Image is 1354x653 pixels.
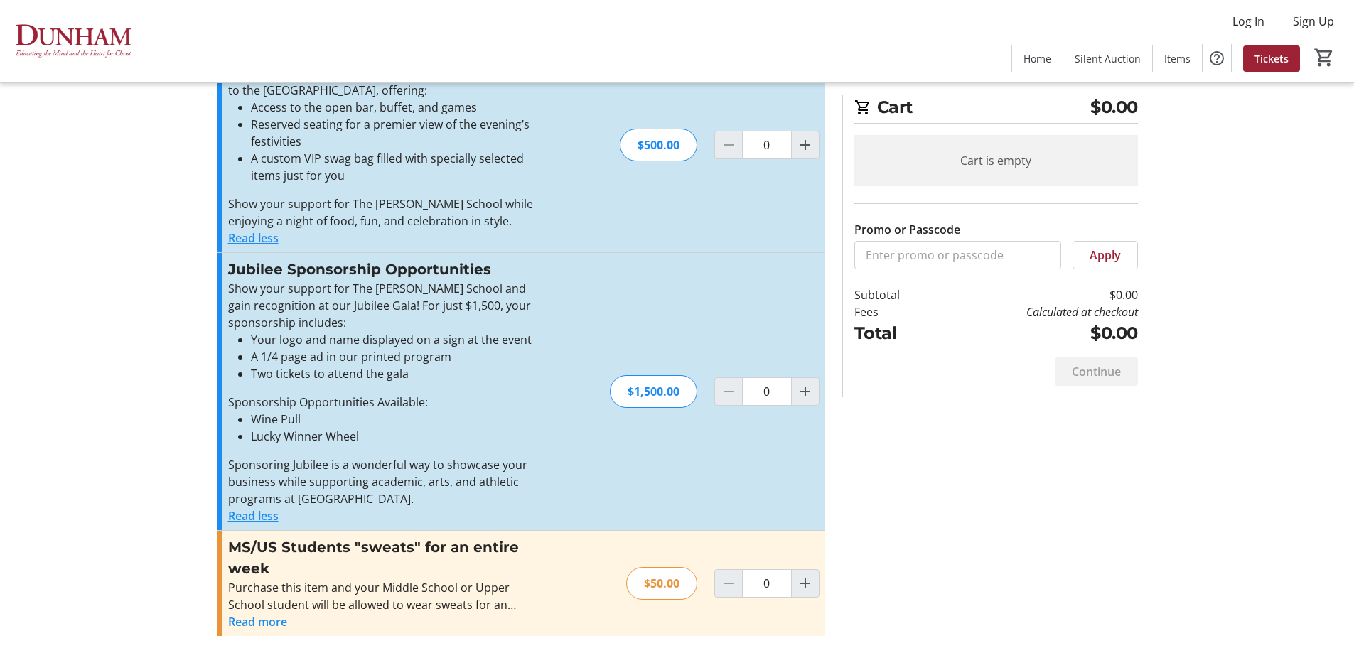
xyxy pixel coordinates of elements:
[228,456,539,507] p: Sponsoring Jubilee is a wonderful way to showcase your business while supporting academic, arts, ...
[9,6,135,77] img: The Dunham School's Logo
[228,195,539,230] p: Show your support for The [PERSON_NAME] School while enjoying a night of food, fun, and celebrati...
[742,131,792,159] input: VIP Package Quantity
[251,331,539,348] li: Your logo and name displayed on a sign at the event
[228,230,279,247] button: Read less
[228,259,539,280] h3: Jubilee Sponsorship Opportunities
[792,570,819,597] button: Increment by one
[1164,51,1191,66] span: Items
[1254,51,1289,66] span: Tickets
[1232,13,1264,30] span: Log In
[251,365,539,382] li: Two tickets to attend the gala
[228,536,539,579] h3: MS/US Students "sweats" for an entire week
[610,375,697,408] div: $1,500.00
[936,303,1137,320] td: Calculated at checkout
[854,286,937,303] td: Subtotal
[742,569,792,598] input: MS/US Students "sweats" for an entire week Quantity
[854,303,937,320] td: Fees
[228,579,539,613] div: Purchase this item and your Middle School or Upper School student will be allowed to wear sweats ...
[228,507,279,524] button: Read less
[936,286,1137,303] td: $0.00
[620,129,697,161] div: $500.00
[1075,51,1141,66] span: Silent Auction
[936,320,1137,346] td: $0.00
[251,99,539,116] li: Access to the open bar, buffet, and games
[1311,45,1337,70] button: Cart
[792,131,819,158] button: Increment by one
[1012,45,1063,72] a: Home
[1243,45,1300,72] a: Tickets
[251,116,539,150] li: Reserved seating for a premier view of the evening’s festivities
[1221,10,1276,33] button: Log In
[626,567,697,600] div: $50.00
[1023,51,1051,66] span: Home
[1063,45,1152,72] a: Silent Auction
[854,221,960,238] label: Promo or Passcode
[1090,247,1121,264] span: Apply
[228,613,287,630] button: Read more
[854,135,1138,186] div: Cart is empty
[792,378,819,405] button: Increment by one
[251,150,539,184] li: A custom VIP swag bag filled with specially selected items just for you
[251,411,539,428] li: Wine Pull
[1153,45,1202,72] a: Items
[742,377,792,406] input: Jubilee Sponsorship Opportunities Quantity
[228,280,539,331] p: Show your support for The [PERSON_NAME] School and gain recognition at our Jubilee Gala! For just...
[1073,241,1138,269] button: Apply
[1203,44,1231,72] button: Help
[1090,95,1138,120] span: $0.00
[854,241,1061,269] input: Enter promo or passcode
[228,394,539,411] p: Sponsorship Opportunities Available:
[854,320,937,346] td: Total
[854,95,1138,124] h2: Cart
[251,428,539,445] li: Lucky Winner Wheel
[1293,13,1334,30] span: Sign Up
[251,348,539,365] li: A 1/4 page ad in our printed program
[1282,10,1345,33] button: Sign Up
